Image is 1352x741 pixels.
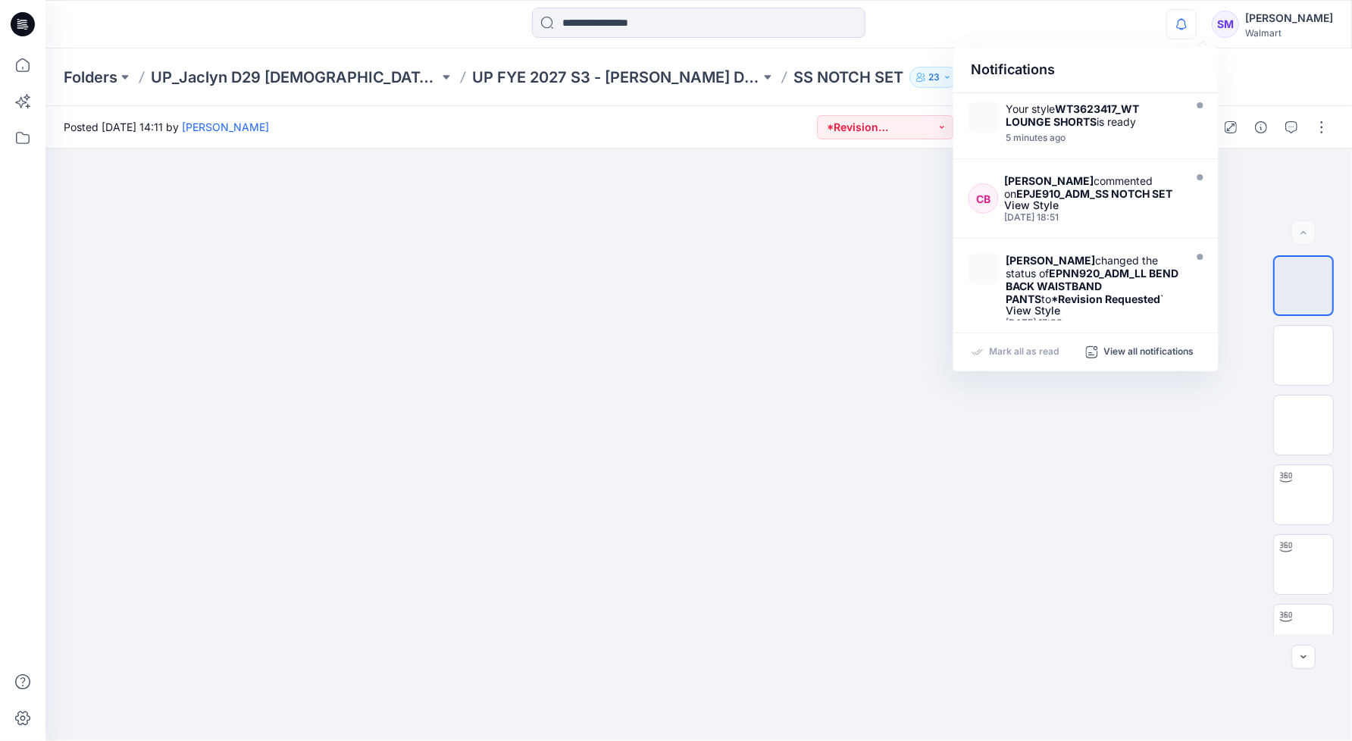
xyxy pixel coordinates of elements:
div: changed the status of to ` [1006,254,1181,305]
strong: WT3623417_WT LOUNGE SHORTS [1006,102,1140,128]
div: [PERSON_NAME] [1245,9,1333,27]
button: Details [1249,115,1273,139]
strong: [PERSON_NAME] [1006,254,1096,267]
a: Folders [64,67,117,88]
div: View Style [1006,305,1181,316]
p: View all notifications [1104,345,1194,359]
div: Tuesday, October 14, 2025 16:07 [1006,133,1181,143]
div: Monday, October 06, 2025 18:51 [1005,212,1181,223]
div: Tuesday, September 30, 2025 17:38 [1006,317,1181,328]
strong: [PERSON_NAME] [1005,174,1094,187]
p: Mark all as read [990,345,1059,359]
div: View Style [1005,200,1181,211]
div: SM [1212,11,1239,38]
button: 23 [909,67,959,88]
strong: EPNN920_ADM_LL BEND BACK WAISTBAND PANTS [1006,267,1179,305]
p: 23 [928,69,940,86]
p: SS NOTCH SET [793,67,903,88]
div: CB [969,183,999,214]
strong: *Revision Requested [1052,292,1161,305]
a: UP_Jaclyn D29 [DEMOGRAPHIC_DATA] Sleep [151,67,439,88]
span: Posted [DATE] 14:11 by [64,119,269,135]
strong: EPJE910_ADM_SS NOTCH SET [1017,187,1173,200]
img: Jennifer Yerkes [969,254,999,284]
a: [PERSON_NAME] [182,120,269,133]
div: Walmart [1245,27,1333,39]
div: Notifications [953,47,1219,93]
div: Your style is ready [1006,102,1181,128]
a: UP FYE 2027 S3 - [PERSON_NAME] D29 [DEMOGRAPHIC_DATA] Sleepwear [472,67,760,88]
img: WT3623417_ADM_WT LOUNGE SHORTS [969,102,999,133]
div: commented on [1005,174,1181,200]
